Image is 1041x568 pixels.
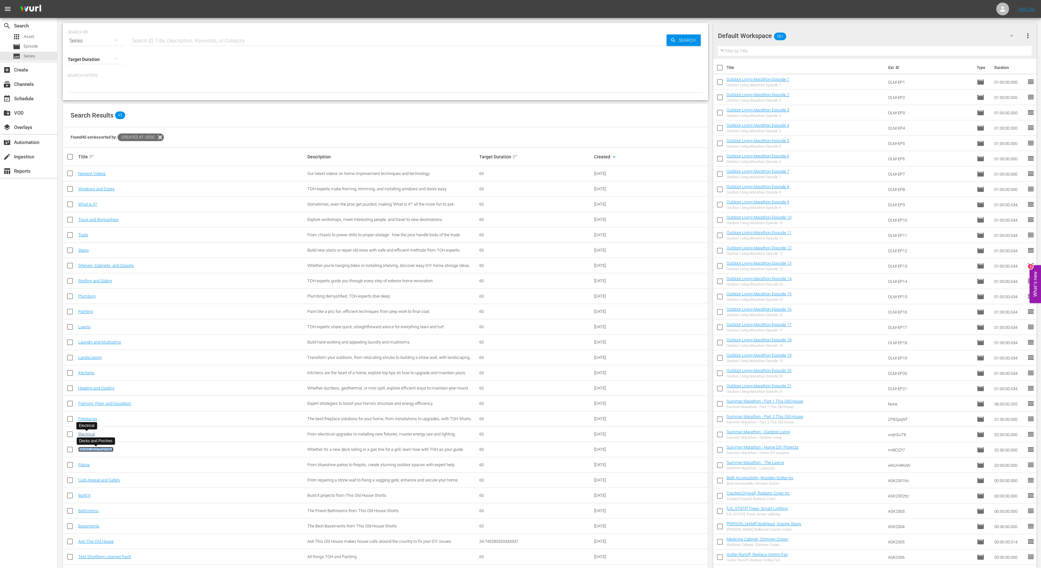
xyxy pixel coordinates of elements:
a: Test Shortform channel Paint [78,554,131,559]
div: 60 [479,263,592,268]
td: 01:00:00.634 [992,381,1027,396]
img: ans4CAIJ8jUAAAAAAAAAAAAAAAAAAAAAAAAgQb4GAAAAAAAAAAAAAAAAAAAAAAAAJMjXAAAAAAAAAAAAAAAAAAAAAAAAgAT5G... [15,2,46,17]
span: reorder [1027,216,1035,223]
td: 01:00:00.000 [992,74,1027,90]
span: Plumbing demystified; TOH experts dive deep. [307,294,391,299]
div: Outdoor Living Marathon Episode 4 [727,129,789,133]
a: Tours and Biographies [78,217,119,222]
span: reorder [1027,78,1035,86]
div: Outdoor Living Marathon Episode 16 [727,313,791,317]
a: Windows and Doors [78,186,115,191]
th: Type [973,59,991,77]
td: 01:00:00.634 [992,289,1027,304]
td: 01:00:00.634 [992,335,1027,350]
span: reorder [1027,109,1035,116]
div: Outdoor Living Marathon Episode 17 [727,328,791,332]
div: Outdoor Living Marathon Episode 2 [727,98,789,102]
span: Sometimes, even the pros get puzzled, making ‘What is it?’ all the more fun to ask. [307,202,455,207]
span: Episode [977,477,984,484]
td: 06:00:00.055 [992,396,1027,412]
th: Title [727,59,884,77]
div: 60 [479,324,592,329]
span: The best fireplace solutions for your home, from installations to upgrades, with TOH Shorts. [307,416,472,421]
div: 60 [479,278,592,283]
a: Newest Videos [78,171,106,176]
a: Outdoor Living Marathon Episode 18 [727,337,791,342]
td: 01:00:00.634 [992,243,1027,258]
span: Episode [977,94,984,101]
span: Asset [24,34,34,40]
span: Automation [3,139,11,146]
a: Shelves, Cabinets, and Closets [78,263,134,268]
div: Default Workspace [718,27,1019,45]
span: Episode [977,461,984,469]
div: Outdoor Living Marathon Episode 6 [727,160,789,164]
p: Search Filters: [68,73,703,79]
a: [PERSON_NAME] Bulkhead, Granite Stairs [727,521,801,526]
div: Outdoor Living Marathon Episode 9 [727,206,789,210]
span: reorder [1027,93,1035,101]
a: Heating and Cooling [78,386,114,390]
div: Outdoor Living Marathon Episode 7 [727,175,789,179]
span: movie [977,201,984,208]
div: Outdoor Living Marathon Episode 5 [727,144,789,148]
div: [DATE] [594,217,649,222]
span: Episode [977,415,984,423]
span: Episode [977,78,984,86]
td: 01:00:00.634 [992,212,1027,228]
td: 00:30:00.000 [992,473,1027,488]
a: Outdoor Living Marathon Episode 3 [727,108,789,112]
td: 01:00:00.000 [992,120,1027,136]
div: [DATE] [594,386,649,390]
span: reorder [1027,262,1035,269]
td: 01:00:00.634 [992,320,1027,335]
a: Plumbing [78,294,96,299]
td: OLM-EP7 [885,166,975,182]
div: Outdoor Living Marathon Episode 10 [727,221,791,225]
a: Outdoor Living Marathon Episode 9 [727,200,789,204]
a: Outdoor Living Marathon Episode 11 [727,230,791,235]
td: 01:00:00.634 [992,304,1027,320]
span: Series [24,53,35,59]
td: OLM-EP17 [885,320,975,335]
a: Outdoor Living Marathon Episode 16 [727,307,791,312]
div: [DATE] [594,355,649,360]
a: Outdoor Living Marathon Episode 8 [727,184,789,189]
td: 01:00:00.634 [992,258,1027,274]
div: Summer Marathon - Part 1 This Old House [727,405,803,409]
span: reorder [1027,369,1035,377]
span: Episode [977,231,984,239]
span: reorder [1027,476,1035,484]
span: Whether you're hanging bikes or installing shelving, discover easy DIY home storage ideas. [307,263,470,268]
td: OLM-EP2 [885,90,975,105]
a: Basements [78,524,99,528]
a: Medicine Cabinet, Chimney Crown [727,537,788,541]
span: reorder [1027,430,1035,438]
div: Summer Marathon - Home DIY projects [727,451,798,455]
td: 01:00:00.634 [992,274,1027,289]
td: 01:00:00.000 [992,151,1027,166]
td: 02:30:00.000 [992,442,1027,458]
td: OLM-EP15 [885,289,975,304]
span: Episode [977,247,984,254]
div: 60 [479,232,592,237]
span: Search Results [71,111,113,119]
a: Outdoor Living Marathon Episode 4 [727,123,789,128]
div: Outdoor Living Marathon Episode 13 [727,267,791,271]
td: 01:00:00.000 [992,166,1027,182]
span: Overlays [3,124,11,131]
span: menu [4,5,12,13]
a: Summer Marathon - Outdoor Living [727,429,790,434]
span: reorder [1027,354,1035,361]
span: Created At: desc [118,133,156,141]
a: Curb Appeal and Safety [78,478,120,482]
span: Our latest videos on home improvement techniques and technology. [307,171,430,176]
th: Ext. ID [884,59,973,77]
div: Decks and Porches [79,438,112,444]
span: more_vert [1024,32,1032,40]
a: Fireplaces [78,416,97,421]
td: ZP82pqWf [885,412,975,427]
span: reorder [1027,323,1035,331]
a: [US_STATE] Trees, Smart Lighting [727,506,788,511]
a: Outdoor Living Marathon Episode 17 [727,322,791,327]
